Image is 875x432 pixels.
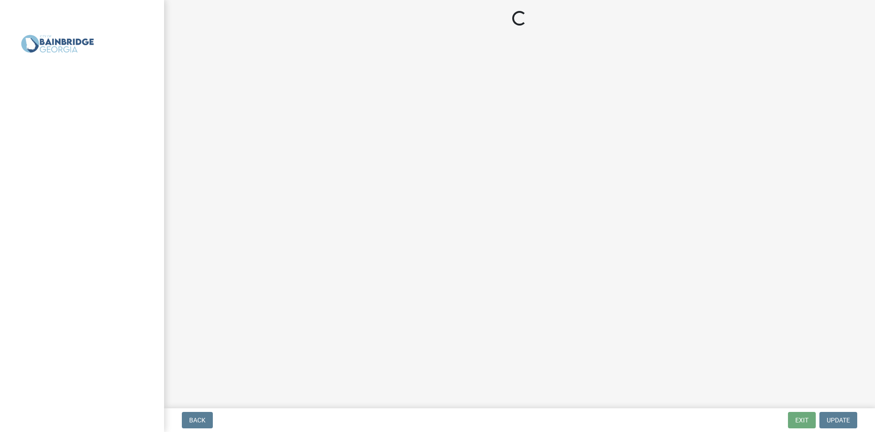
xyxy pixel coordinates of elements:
span: Back [189,416,206,424]
span: Update [827,416,850,424]
img: City of Bainbridge, Georgia (Canceled) [18,10,97,78]
button: Update [819,412,857,428]
button: Back [182,412,213,428]
button: Exit [788,412,816,428]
